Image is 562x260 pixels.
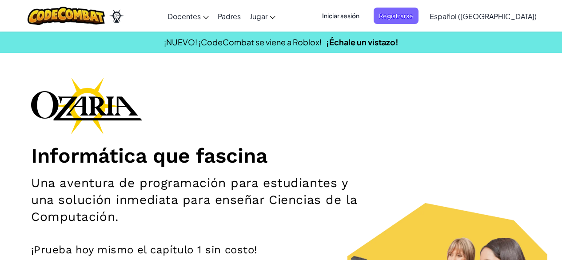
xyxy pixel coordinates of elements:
[245,4,280,28] a: Jugar
[31,143,531,168] h1: Informática que fascina
[28,7,105,25] img: CodeCombat logo
[164,37,322,47] span: ¡NUEVO! ¡CodeCombat se viene a Roblox!
[167,12,201,21] span: Docentes
[326,37,399,47] a: ¡Échale un vistazo!
[425,4,541,28] a: Español ([GEOGRAPHIC_DATA])
[31,243,531,256] p: ¡Prueba hoy mismo el capítulo 1 sin costo!
[250,12,267,21] span: Jugar
[31,77,142,134] img: Ozaria branding logo
[317,8,365,24] button: Iniciar sesión
[163,4,213,28] a: Docentes
[109,9,124,23] img: Ozaria
[430,12,537,21] span: Español ([GEOGRAPHIC_DATA])
[213,4,245,28] a: Padres
[31,175,366,225] h2: Una aventura de programación para estudiantes y una solución inmediata para enseñar Ciencias de l...
[374,8,419,24] button: Registrarse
